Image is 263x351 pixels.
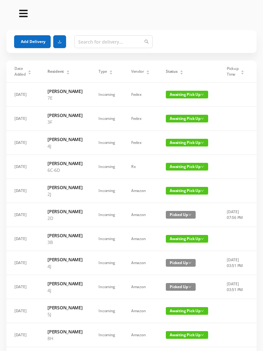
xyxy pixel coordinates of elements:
[66,72,70,74] i: icon: caret-down
[47,287,82,294] p: 4J
[109,69,113,73] div: Sort
[201,189,204,192] i: icon: down
[219,203,252,227] td: [DATE] 07:56 PM
[146,69,150,71] i: icon: caret-up
[166,235,208,243] span: Awaiting Pick Up
[47,208,82,215] h6: [PERSON_NAME]
[47,304,82,311] h6: [PERSON_NAME]
[47,335,82,342] p: 8H
[146,69,150,73] div: Sort
[188,285,191,288] i: icon: down
[123,83,158,107] td: Fedex
[90,299,123,323] td: Incoming
[90,323,123,347] td: Incoming
[201,237,204,240] i: icon: down
[47,112,82,119] h6: [PERSON_NAME]
[90,107,123,131] td: Incoming
[123,155,158,179] td: Rx
[241,72,244,74] i: icon: caret-down
[6,251,39,275] td: [DATE]
[53,35,66,48] button: icon: download
[28,69,31,71] i: icon: caret-up
[123,299,158,323] td: Amazon
[166,211,196,219] span: Picked Up
[98,69,107,74] span: Type
[123,323,158,347] td: Amazon
[47,88,82,95] h6: [PERSON_NAME]
[14,35,51,48] button: Add Delivery
[123,179,158,203] td: Amazon
[166,163,208,171] span: Awaiting Pick Up
[180,69,183,73] div: Sort
[47,95,82,101] p: 7E
[90,155,123,179] td: Incoming
[166,115,208,122] span: Awaiting Pick Up
[90,227,123,251] td: Incoming
[166,283,196,291] span: Picked Up
[6,275,39,299] td: [DATE]
[180,69,183,71] i: icon: caret-up
[28,69,31,73] div: Sort
[6,323,39,347] td: [DATE]
[6,155,39,179] td: [DATE]
[227,66,238,77] span: Pickup Time
[166,91,208,98] span: Awaiting Pick Up
[180,72,183,74] i: icon: caret-down
[123,107,158,131] td: Fedex
[241,69,244,73] div: Sort
[47,215,82,221] p: 2D
[90,251,123,275] td: Incoming
[90,131,123,155] td: Incoming
[201,117,204,120] i: icon: down
[47,311,82,318] p: 5J
[219,275,252,299] td: [DATE] 03:51 PM
[90,275,123,299] td: Incoming
[6,131,39,155] td: [DATE]
[123,251,158,275] td: Amazon
[6,107,39,131] td: [DATE]
[66,69,70,71] i: icon: caret-up
[123,203,158,227] td: Amazon
[47,239,82,246] p: 3B
[201,309,204,313] i: icon: down
[166,331,208,339] span: Awaiting Pick Up
[166,139,208,146] span: Awaiting Pick Up
[47,119,82,125] p: 3F
[188,261,191,264] i: icon: down
[109,69,113,71] i: icon: caret-up
[123,275,158,299] td: Amazon
[6,227,39,251] td: [DATE]
[6,179,39,203] td: [DATE]
[28,72,31,74] i: icon: caret-down
[201,333,204,337] i: icon: down
[14,66,26,77] span: Date Added
[47,328,82,335] h6: [PERSON_NAME]
[90,203,123,227] td: Incoming
[74,35,153,48] input: Search for delivery...
[47,256,82,263] h6: [PERSON_NAME]
[188,213,191,216] i: icon: down
[47,160,82,167] h6: [PERSON_NAME]
[146,72,150,74] i: icon: caret-down
[201,93,204,96] i: icon: down
[47,136,82,143] h6: [PERSON_NAME]
[90,83,123,107] td: Incoming
[166,259,196,267] span: Picked Up
[144,39,149,44] i: icon: search
[47,184,82,191] h6: [PERSON_NAME]
[109,72,113,74] i: icon: caret-down
[47,263,82,270] p: 4J
[201,141,204,144] i: icon: down
[47,191,82,197] p: 2J
[47,167,82,173] p: 6C-6D
[47,69,64,74] span: Resident
[66,69,70,73] div: Sort
[47,280,82,287] h6: [PERSON_NAME]
[166,69,177,74] span: Status
[241,69,244,71] i: icon: caret-up
[219,251,252,275] td: [DATE] 03:51 PM
[90,179,123,203] td: Incoming
[6,203,39,227] td: [DATE]
[6,299,39,323] td: [DATE]
[123,131,158,155] td: Fedex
